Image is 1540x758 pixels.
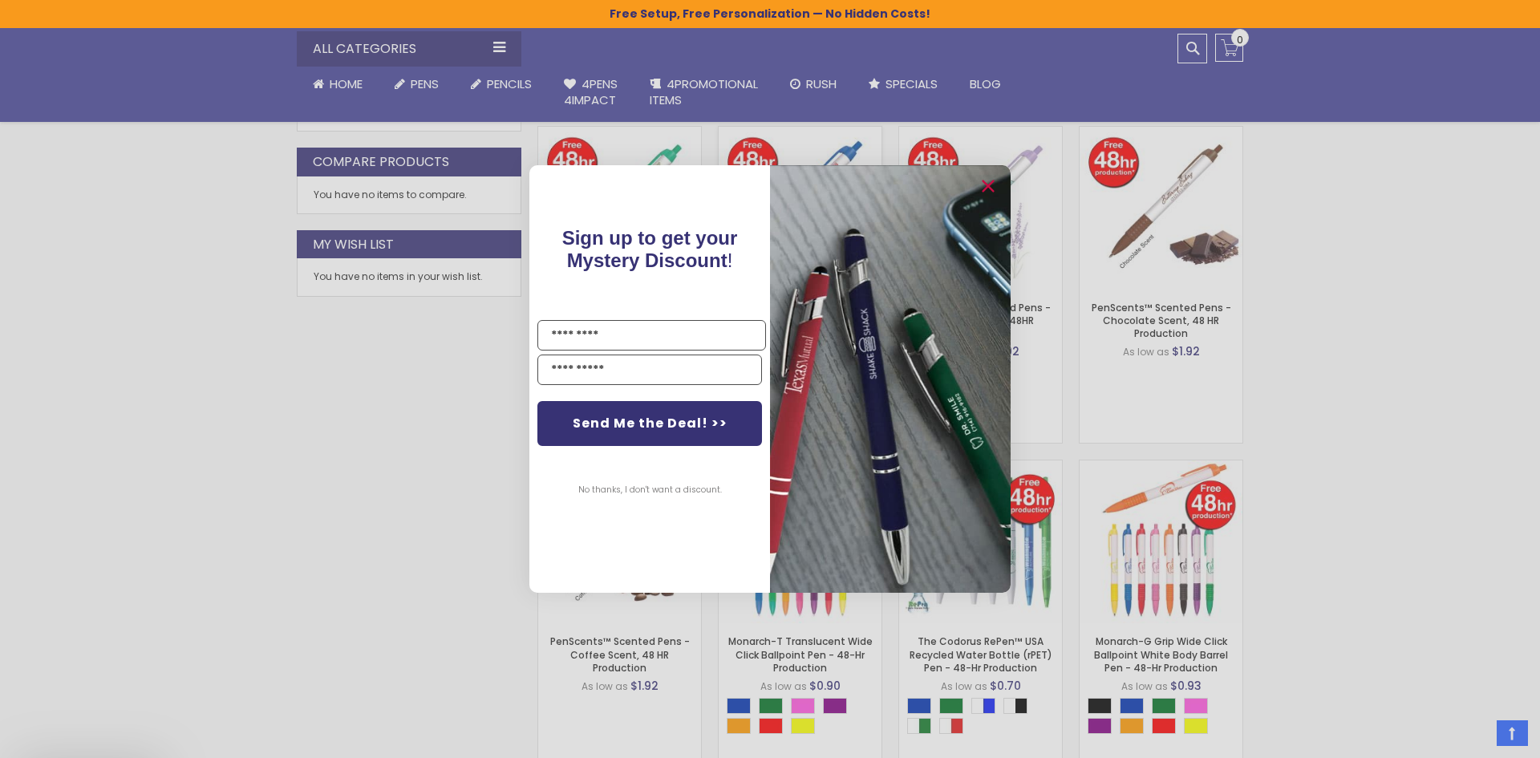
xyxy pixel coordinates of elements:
[770,165,1011,593] img: pop-up-image
[975,173,1001,199] button: Close dialog
[537,401,762,446] button: Send Me the Deal! >>
[562,227,738,271] span: !
[562,227,738,271] span: Sign up to get your Mystery Discount
[570,470,730,510] button: No thanks, I don't want a discount.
